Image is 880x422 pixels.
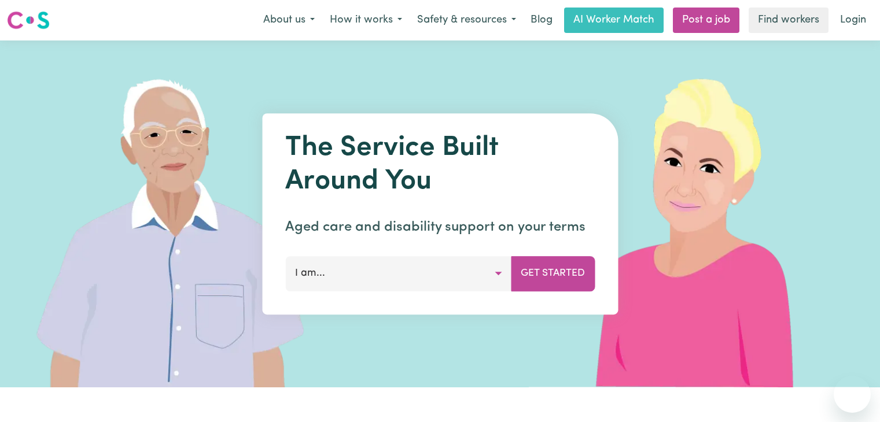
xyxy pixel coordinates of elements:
button: I am... [285,256,511,291]
a: Careseekers logo [7,7,50,34]
img: Careseekers logo [7,10,50,31]
button: Get Started [511,256,595,291]
a: Blog [524,8,559,33]
h1: The Service Built Around You [285,132,595,198]
p: Aged care and disability support on your terms [285,217,595,238]
a: Find workers [749,8,829,33]
a: Login [833,8,873,33]
a: AI Worker Match [564,8,664,33]
iframe: Button to launch messaging window [834,376,871,413]
button: About us [256,8,322,32]
button: How it works [322,8,410,32]
a: Post a job [673,8,739,33]
button: Safety & resources [410,8,524,32]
